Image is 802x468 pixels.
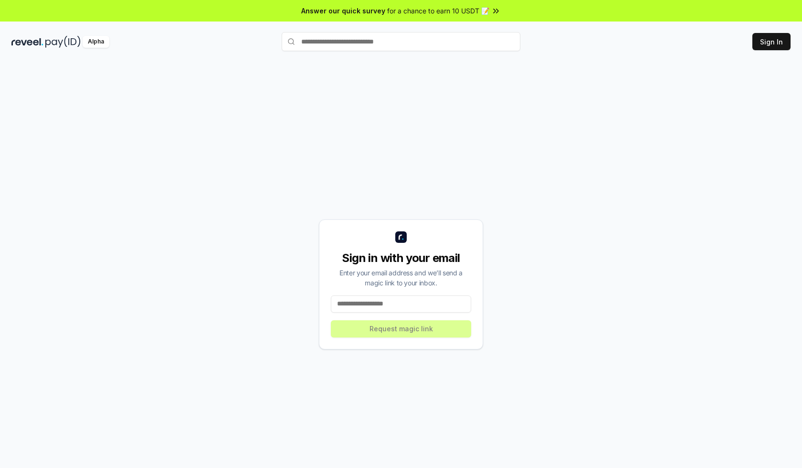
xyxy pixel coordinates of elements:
[387,6,489,16] span: for a chance to earn 10 USDT 📝
[331,250,471,266] div: Sign in with your email
[83,36,109,48] div: Alpha
[395,231,407,243] img: logo_small
[331,268,471,288] div: Enter your email address and we’ll send a magic link to your inbox.
[752,33,791,50] button: Sign In
[301,6,385,16] span: Answer our quick survey
[45,36,81,48] img: pay_id
[11,36,43,48] img: reveel_dark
